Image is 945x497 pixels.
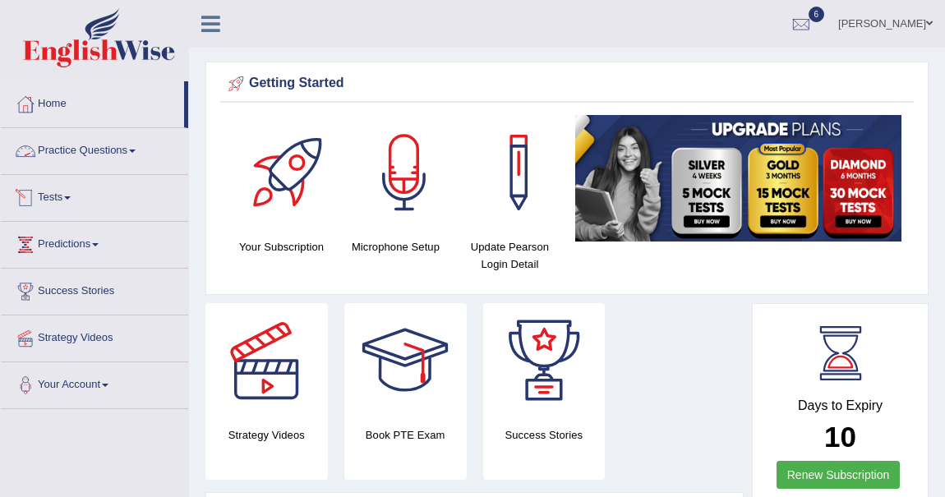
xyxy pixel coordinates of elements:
h4: Success Stories [483,426,606,444]
span: 6 [809,7,825,22]
h4: Update Pearson Login Detail [461,238,559,273]
div: Getting Started [224,71,910,96]
h4: Book PTE Exam [344,426,467,444]
a: Tests [1,175,188,216]
h4: Microphone Setup [347,238,445,255]
a: Your Account [1,362,188,403]
h4: Strategy Videos [205,426,328,444]
a: Success Stories [1,269,188,310]
h4: Your Subscription [233,238,330,255]
b: 10 [824,421,856,453]
a: Home [1,81,184,122]
a: Strategy Videos [1,315,188,357]
a: Predictions [1,222,188,263]
img: small5.jpg [575,115,901,242]
h4: Days to Expiry [771,398,910,413]
a: Practice Questions [1,128,188,169]
a: Renew Subscription [777,461,901,489]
